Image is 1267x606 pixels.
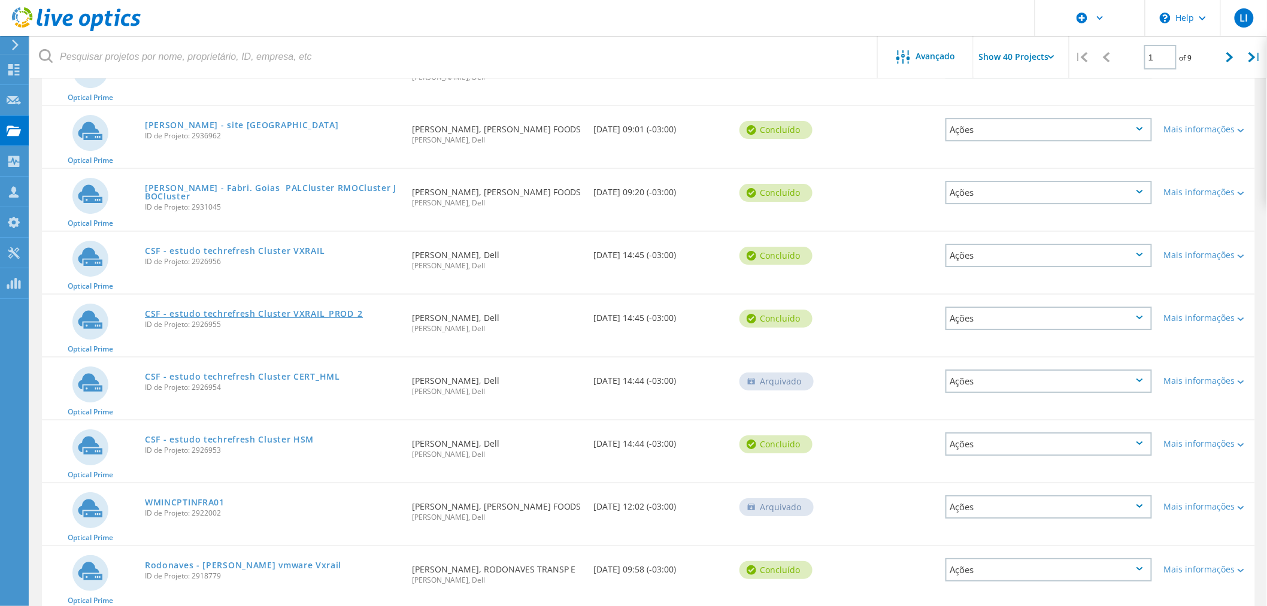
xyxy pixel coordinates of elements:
[588,546,733,586] div: [DATE] 09:58 (-03:00)
[739,435,813,453] div: Concluído
[68,471,113,478] span: Optical Prime
[1164,502,1249,511] div: Mais informações
[739,247,813,265] div: Concluído
[145,384,400,391] span: ID de Projeto: 2926954
[412,451,582,458] span: [PERSON_NAME], Dell
[1160,13,1171,23] svg: \n
[406,169,588,219] div: [PERSON_NAME], [PERSON_NAME] FOODS
[145,435,314,444] a: CSF - estudo techrefresh Cluster HSM
[145,498,225,507] a: WMINCPTINFRA01
[739,372,814,390] div: Arquivado
[406,420,588,470] div: [PERSON_NAME], Dell
[406,483,588,533] div: [PERSON_NAME], [PERSON_NAME] FOODS
[739,121,813,139] div: Concluído
[145,204,400,211] span: ID de Projeto: 2931045
[145,121,339,129] a: [PERSON_NAME] - site [GEOGRAPHIC_DATA]
[588,483,733,523] div: [DATE] 12:02 (-03:00)
[1164,125,1249,134] div: Mais informações
[145,258,400,265] span: ID de Projeto: 2926956
[1239,13,1248,23] span: LI
[145,132,400,140] span: ID de Projeto: 2936962
[406,106,588,156] div: [PERSON_NAME], [PERSON_NAME] FOODS
[1164,565,1249,574] div: Mais informações
[412,514,582,521] span: [PERSON_NAME], Dell
[412,325,582,332] span: [PERSON_NAME], Dell
[945,181,1152,204] div: Ações
[145,247,325,255] a: CSF - estudo techrefresh Cluster VXRAIL
[1242,36,1267,78] div: |
[945,495,1152,519] div: Ações
[406,357,588,407] div: [PERSON_NAME], Dell
[68,534,113,541] span: Optical Prime
[145,447,400,454] span: ID de Projeto: 2926953
[68,220,113,227] span: Optical Prime
[1069,36,1094,78] div: |
[1180,53,1192,63] span: of 9
[739,561,813,579] div: Concluído
[1164,440,1249,448] div: Mais informações
[945,432,1152,456] div: Ações
[145,572,400,580] span: ID de Projeto: 2918779
[739,498,814,516] div: Arquivado
[1164,377,1249,385] div: Mais informações
[739,310,813,328] div: Concluído
[145,510,400,517] span: ID de Projeto: 2922002
[145,561,341,569] a: Rodonaves - [PERSON_NAME] vmware Vxrail
[406,546,588,596] div: [PERSON_NAME], RODONAVES TRANSP E
[68,346,113,353] span: Optical Prime
[412,577,582,584] span: [PERSON_NAME], Dell
[945,307,1152,330] div: Ações
[412,262,582,269] span: [PERSON_NAME], Dell
[945,558,1152,581] div: Ações
[145,184,400,201] a: [PERSON_NAME] - Fabri. Goias PALCluster RMOCluster JBOCluster
[588,106,733,146] div: [DATE] 09:01 (-03:00)
[588,232,733,271] div: [DATE] 14:45 (-03:00)
[916,52,956,60] span: Avançado
[68,283,113,290] span: Optical Prime
[739,184,813,202] div: Concluído
[588,357,733,397] div: [DATE] 14:44 (-03:00)
[145,310,363,318] a: CSF - estudo techrefresh Cluster VXRAIL_PROD_2
[588,169,733,208] div: [DATE] 09:20 (-03:00)
[145,372,340,381] a: CSF - estudo techrefresh Cluster CERT_HML
[1164,314,1249,322] div: Mais informações
[30,36,878,78] input: Pesquisar projetos por nome, proprietário, ID, empresa, etc
[588,420,733,460] div: [DATE] 14:44 (-03:00)
[412,199,582,207] span: [PERSON_NAME], Dell
[1164,251,1249,259] div: Mais informações
[406,232,588,281] div: [PERSON_NAME], Dell
[945,369,1152,393] div: Ações
[406,295,588,344] div: [PERSON_NAME], Dell
[412,388,582,395] span: [PERSON_NAME], Dell
[945,244,1152,267] div: Ações
[12,25,141,34] a: Live Optics Dashboard
[1164,188,1249,196] div: Mais informações
[68,597,113,604] span: Optical Prime
[588,295,733,334] div: [DATE] 14:45 (-03:00)
[68,94,113,101] span: Optical Prime
[945,118,1152,141] div: Ações
[412,137,582,144] span: [PERSON_NAME], Dell
[68,157,113,164] span: Optical Prime
[68,408,113,416] span: Optical Prime
[145,321,400,328] span: ID de Projeto: 2926955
